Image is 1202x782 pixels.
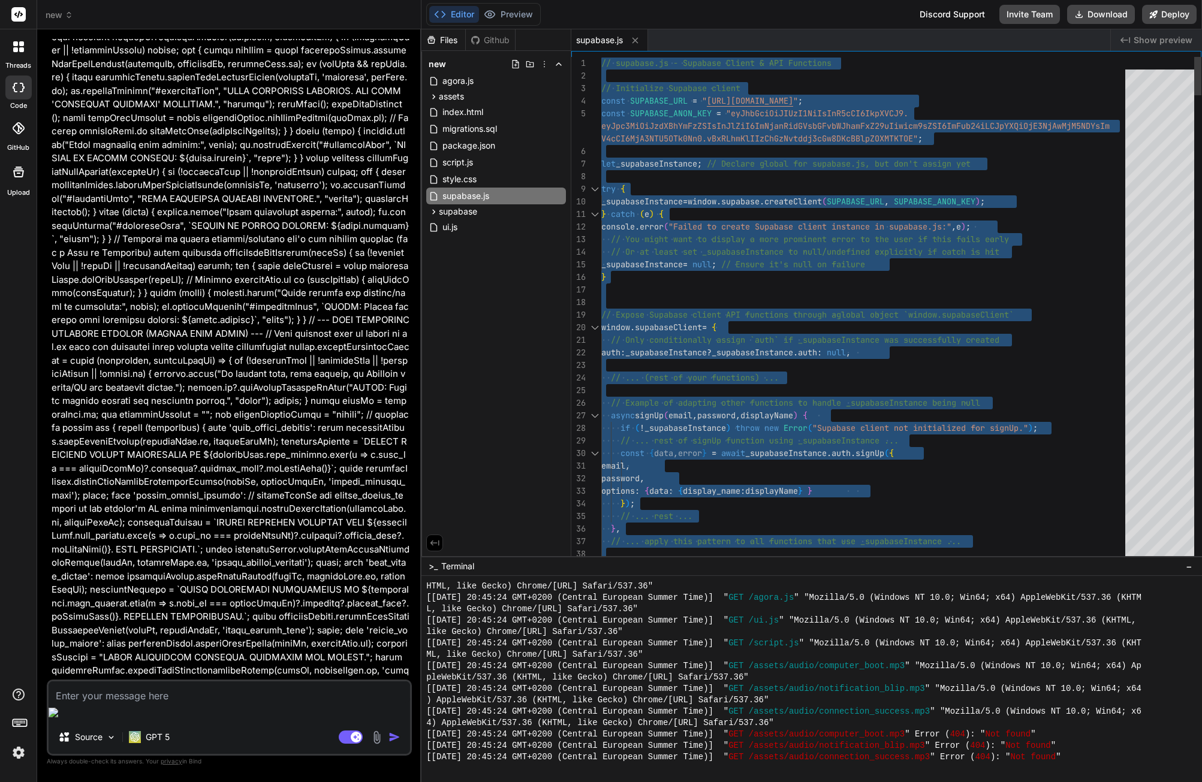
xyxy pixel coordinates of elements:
div: 8 [571,170,586,183]
span: // ... rest ... [620,511,692,521]
span: " "Mozilla/5.0 (Windows NT 10.0; Win64; x6 [930,706,1141,717]
span: [[DATE] 20:45:24 GMT+0200 (Central European Summer Time)] " [426,660,728,672]
span: // supabase.js - Supabase Client & API Functions [601,58,832,68]
span: 404 [970,740,985,751]
span: privacy [161,757,182,765]
span: // Or at least set _supabaseInstance to null/undef [611,246,851,257]
span: "Failed to create Supabase client instance in supa [668,221,908,232]
div: 2 [571,70,586,82]
span: . [716,196,721,207]
span: Not found [1011,751,1056,763]
span: = [692,95,697,106]
div: 26 [571,397,586,409]
div: 10 [571,195,586,208]
label: code [10,101,27,111]
span: ined explicitly if catch is hit [851,246,999,257]
span: [[DATE] 20:45:24 GMT+0200 (Central European Summer Time)] " [426,615,728,626]
span: supabaseClient [635,322,702,333]
span: " [702,95,707,106]
span: { [659,209,664,219]
span: ) [1028,422,1033,433]
span: " Error ( [925,740,971,751]
span: null [692,259,712,270]
span: ; [630,498,635,509]
p: GPT 5 [146,731,170,743]
span: // Ensure it's null on failure [721,259,865,270]
span: L, like Gecko) Chrome/[URL] Safari/537.36" [426,603,638,615]
span: = [683,259,688,270]
span: stance was successfully created [851,334,999,345]
span: // ... apply this pattern to all functions that us [611,536,851,547]
span: // You might want to display a more prominent erro [611,234,851,244]
span: { [620,183,625,194]
span: Not found [986,729,1031,740]
span: GET [728,660,743,672]
div: 12 [571,221,586,233]
span: ; [798,95,803,106]
span: . [827,448,832,458]
span: ): " [965,729,986,740]
span: // Declare global for supabase.js, but don't assig [707,158,947,169]
div: 36 [571,523,586,535]
span: const [601,95,625,106]
span: = [712,448,716,458]
span: window [688,196,716,207]
div: 18 [571,296,586,309]
span: " [1056,751,1061,763]
span: // Expose Supabase client API functions through a [601,309,836,320]
div: 19 [571,309,586,321]
span: ): " [986,740,1006,751]
div: 7 [571,158,586,170]
span: ( [640,209,644,219]
span: // Initialize Supabase client [601,83,740,93]
span: { [712,322,716,333]
label: GitHub [7,143,29,153]
div: 23 [571,359,586,372]
span: try [601,183,616,194]
span: // ... (rest of your functions) ... [611,372,779,383]
span: ( [664,410,668,421]
span: SUPABASE_URL [630,95,688,106]
span: ) [793,410,798,421]
span: NDYsIm [1081,120,1110,131]
div: 9 [571,183,586,195]
span: supabase [721,196,760,207]
div: 6 [571,145,586,158]
span: new [429,58,446,70]
span: [[DATE] 20:45:24 GMT+0200 (Central European Summer Time)] " [426,740,728,751]
div: 15 [571,258,586,271]
span: [[DATE] 20:45:24 GMT+0200 (Central European Summer Time)] " [426,683,728,695]
span: ; [697,158,702,169]
span: _supabaseInstance [616,158,697,169]
div: 34 [571,497,586,510]
span: } [808,485,812,496]
div: 28 [571,422,586,434]
span: displayName [740,410,793,421]
span: . [630,322,635,333]
span: error [640,221,664,232]
div: Files [421,34,465,46]
span: /assets/audio/computer_boot.mp3 [749,660,905,672]
span: const [601,108,625,119]
span: /assets/audio/notification_blip.mp3 [749,740,925,751]
span: index.html [441,105,484,119]
span: , [846,347,851,358]
div: 3 [571,82,586,95]
span: = [683,196,688,207]
span: signUp [855,448,884,458]
span: , [640,473,644,484]
span: GET [728,615,743,626]
span: ; [980,196,985,207]
span: HTML, like Gecko) Chrome/[URL] Safari/537.36" [426,581,653,592]
span: package.json [441,138,496,153]
span: // ... rest of signUp function using _supabaseInst [620,435,860,446]
span: signUp [635,410,664,421]
div: 25 [571,384,586,397]
span: supabaseInstance being null [851,397,980,408]
span: window [601,322,630,333]
span: SUPABASE_URL [827,196,884,207]
span: /assets/audio/connection_success.mp3 [749,751,930,763]
div: 27 [571,409,586,422]
span: ? [707,347,712,358]
span: { [889,448,894,458]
